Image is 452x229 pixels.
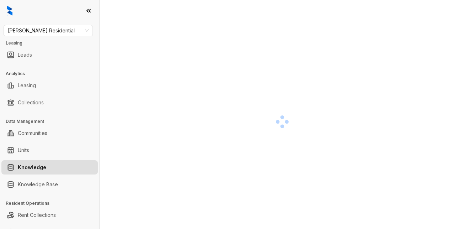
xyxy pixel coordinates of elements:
span: Griffis Residential [8,25,89,36]
a: Knowledge Base [18,177,58,192]
li: Leasing [1,78,98,93]
a: Communities [18,126,47,140]
li: Rent Collections [1,208,98,222]
li: Knowledge Base [1,177,98,192]
a: Leads [18,48,32,62]
a: Units [18,143,29,157]
a: Rent Collections [18,208,56,222]
li: Leads [1,48,98,62]
h3: Analytics [6,71,99,77]
li: Communities [1,126,98,140]
a: Collections [18,95,44,110]
img: logo [7,6,12,16]
a: Knowledge [18,160,46,175]
a: Leasing [18,78,36,93]
li: Collections [1,95,98,110]
li: Knowledge [1,160,98,175]
h3: Leasing [6,40,99,46]
h3: Data Management [6,118,99,125]
li: Units [1,143,98,157]
h3: Resident Operations [6,200,99,207]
